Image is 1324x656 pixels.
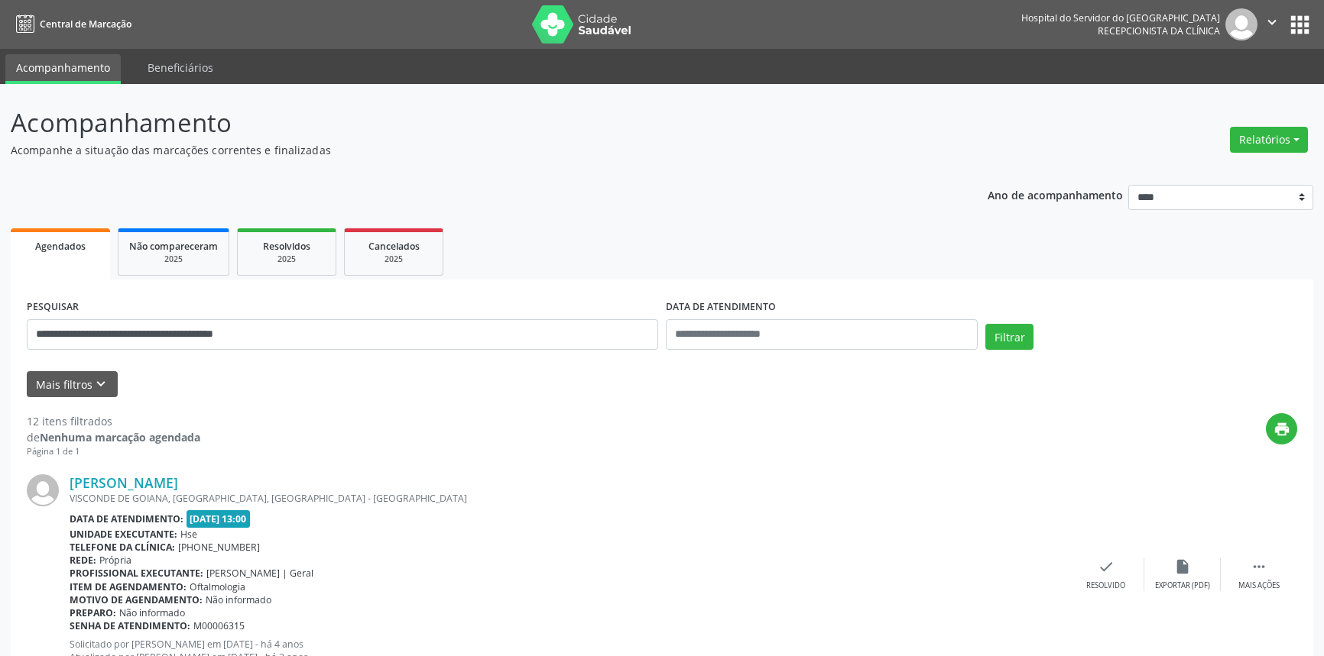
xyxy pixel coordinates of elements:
[1155,580,1210,591] div: Exportar (PDF)
[193,619,245,632] span: M00006315
[70,554,96,567] b: Rede:
[70,593,203,606] b: Motivo de agendamento:
[40,18,131,31] span: Central de Marcação
[129,254,218,265] div: 2025
[70,606,116,619] b: Preparo:
[70,619,190,632] b: Senha de atendimento:
[99,554,131,567] span: Própria
[187,510,251,528] span: [DATE] 13:00
[70,567,203,580] b: Profissional executante:
[1257,8,1287,40] button: 
[1264,14,1280,31] i: 
[988,185,1123,204] p: Ano de acompanhamento
[1086,580,1125,591] div: Resolvido
[70,528,177,541] b: Unidade executante:
[368,240,420,253] span: Cancelados
[206,593,271,606] span: Não informado
[35,240,86,253] span: Agendados
[70,492,1068,505] div: VISCONDE DE GOIANA, [GEOGRAPHIC_DATA], [GEOGRAPHIC_DATA] - [GEOGRAPHIC_DATA]
[355,254,432,265] div: 2025
[137,54,224,81] a: Beneficiários
[1021,11,1220,24] div: Hospital do Servidor do [GEOGRAPHIC_DATA]
[1098,24,1220,37] span: Recepcionista da clínica
[27,445,200,458] div: Página 1 de 1
[666,296,776,319] label: DATA DE ATENDIMENTO
[180,528,197,541] span: Hse
[1251,558,1267,575] i: 
[92,376,109,393] i: keyboard_arrow_down
[1274,421,1290,438] i: print
[27,429,200,445] div: de
[263,240,310,253] span: Resolvidos
[178,541,260,554] span: [PHONE_NUMBER]
[206,567,313,580] span: [PERSON_NAME] | Geral
[5,54,121,84] a: Acompanhamento
[70,512,183,525] b: Data de atendimento:
[129,240,218,253] span: Não compareceram
[1238,580,1280,591] div: Mais ações
[1098,558,1115,575] i: check
[190,580,245,593] span: Oftalmologia
[70,474,178,491] a: [PERSON_NAME]
[1266,413,1297,444] button: print
[1174,558,1191,575] i: insert_drive_file
[1287,11,1313,38] button: apps
[1230,127,1308,153] button: Relatórios
[27,296,79,319] label: PESQUISAR
[27,474,59,506] img: img
[985,324,1034,350] button: Filtrar
[27,413,200,429] div: 12 itens filtrados
[70,580,187,593] b: Item de agendamento:
[11,142,923,158] p: Acompanhe a situação das marcações correntes e finalizadas
[40,430,200,444] strong: Nenhuma marcação agendada
[70,541,175,554] b: Telefone da clínica:
[248,254,325,265] div: 2025
[27,371,118,398] button: Mais filtroskeyboard_arrow_down
[11,104,923,142] p: Acompanhamento
[11,11,131,37] a: Central de Marcação
[119,606,185,619] span: Não informado
[1225,8,1257,40] img: img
